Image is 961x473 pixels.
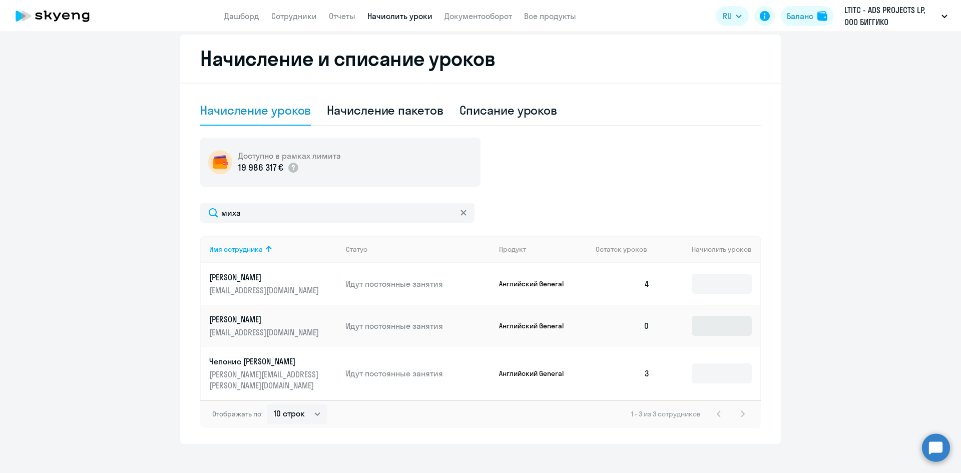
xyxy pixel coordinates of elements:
a: Начислить уроки [367,11,432,21]
span: RU [723,10,732,22]
div: Начисление уроков [200,102,311,118]
span: 1 - 3 из 3 сотрудников [631,409,701,418]
div: Начисление пакетов [327,102,443,118]
p: [PERSON_NAME] [209,314,321,325]
div: Имя сотрудника [209,245,338,254]
div: Остаток уроков [596,245,658,254]
input: Поиск по имени, email, продукту или статусу [200,203,474,223]
th: Начислить уроков [658,236,760,263]
div: Списание уроков [459,102,558,118]
h2: Начисление и списание уроков [200,47,761,71]
p: Чепонис [PERSON_NAME] [209,356,321,367]
span: Остаток уроков [596,245,647,254]
td: 4 [588,263,658,305]
div: Продукт [499,245,526,254]
a: Дашборд [224,11,259,21]
a: [PERSON_NAME][EMAIL_ADDRESS][DOMAIN_NAME] [209,272,338,296]
a: Чепонис [PERSON_NAME][PERSON_NAME][EMAIL_ADDRESS][PERSON_NAME][DOMAIN_NAME] [209,356,338,391]
div: Статус [346,245,491,254]
div: Продукт [499,245,588,254]
button: LTITC - ADS PROJECTS LP, ООО БИГГИКО [839,4,952,28]
p: Английский General [499,321,574,330]
span: Отображать по: [212,409,263,418]
a: [PERSON_NAME][EMAIL_ADDRESS][DOMAIN_NAME] [209,314,338,338]
p: Идут постоянные занятия [346,368,491,379]
img: balance [817,11,827,21]
p: Идут постоянные занятия [346,278,491,289]
p: Английский General [499,279,574,288]
p: [PERSON_NAME] [209,272,321,283]
button: RU [716,6,749,26]
p: LTITC - ADS PROJECTS LP, ООО БИГГИКО [844,4,937,28]
p: [EMAIL_ADDRESS][DOMAIN_NAME] [209,327,321,338]
p: Английский General [499,369,574,378]
h5: Доступно в рамках лимита [238,150,341,161]
a: Сотрудники [271,11,317,21]
td: 3 [588,347,658,400]
a: Отчеты [329,11,355,21]
img: wallet-circle.png [208,150,232,174]
div: Статус [346,245,367,254]
a: Документооборот [444,11,512,21]
a: Все продукты [524,11,576,21]
p: Идут постоянные занятия [346,320,491,331]
p: [EMAIL_ADDRESS][DOMAIN_NAME] [209,285,321,296]
button: Балансbalance [781,6,833,26]
td: 0 [588,305,658,347]
div: Имя сотрудника [209,245,263,254]
p: [PERSON_NAME][EMAIL_ADDRESS][PERSON_NAME][DOMAIN_NAME] [209,369,321,391]
div: Баланс [787,10,813,22]
p: 19 986 317 € [238,161,283,174]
